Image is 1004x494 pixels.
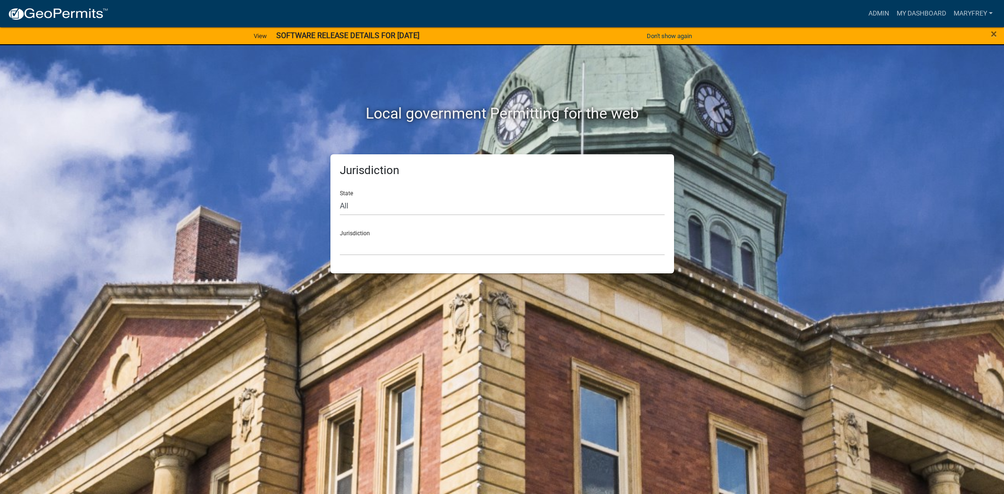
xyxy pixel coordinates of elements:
[276,31,419,40] strong: SOFTWARE RELEASE DETAILS FOR [DATE]
[643,28,696,44] button: Don't show again
[991,27,997,40] span: ×
[340,164,665,177] h5: Jurisdiction
[893,5,950,23] a: My Dashboard
[991,28,997,40] button: Close
[865,5,893,23] a: Admin
[950,5,996,23] a: MaryFrey
[250,28,271,44] a: View
[241,104,763,122] h2: Local government Permitting for the web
